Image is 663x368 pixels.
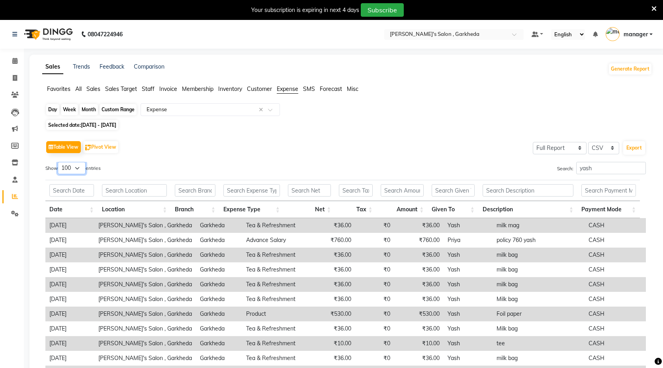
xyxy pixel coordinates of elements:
td: Tea & Refreshment [242,336,305,351]
td: CASH [585,321,646,336]
td: Foil paper [493,307,585,321]
td: Tea & Refreshment [242,321,305,336]
input: Search Date [49,184,94,197]
td: [PERSON_NAME]'s Salon , Garkheda [94,321,196,336]
td: ₹36.00 [394,248,444,262]
td: CASH [585,248,646,262]
td: [DATE] [45,292,94,307]
td: [DATE] [45,351,94,366]
td: milk bag [493,248,585,262]
div: Week [61,104,78,115]
td: ₹36.00 [306,248,355,262]
td: Advance Salary [242,233,305,248]
a: Feedback [100,63,124,70]
div: Custom Range [100,104,137,115]
button: Table View [46,141,81,153]
td: ₹0 [355,248,395,262]
td: [DATE] [45,248,94,262]
img: pivot.png [85,145,91,151]
span: Expense [277,85,298,92]
td: ₹0 [355,307,395,321]
td: ₹36.00 [394,218,444,233]
td: ₹36.00 [394,321,444,336]
td: Product [242,307,305,321]
td: CASH [585,307,646,321]
input: Search Location [102,184,167,197]
td: Garkheda [196,248,242,262]
input: Search Payment Mode [581,184,636,197]
td: Garkheda [196,277,242,292]
td: ₹0 [355,233,395,248]
span: [DATE] - [DATE] [81,122,116,128]
td: Yash [444,336,493,351]
th: Net: activate to sort column ascending [284,201,335,218]
td: Garkheda [196,233,242,248]
span: All [75,85,82,92]
td: milk bag [493,351,585,366]
td: Yash [444,218,493,233]
td: Yash [444,248,493,262]
td: [PERSON_NAME]'s Salon , Garkheda [94,307,196,321]
td: CASH [585,336,646,351]
td: Yash [444,292,493,307]
td: milk bag [493,277,585,292]
th: Given To: activate to sort column ascending [428,201,479,218]
td: Yash [444,277,493,292]
th: Date: activate to sort column ascending [45,201,98,218]
td: [PERSON_NAME]'s Salon , Garkheda [94,233,196,248]
td: ₹36.00 [306,277,355,292]
img: manager [606,27,620,41]
td: ₹0 [355,336,395,351]
td: Garkheda [196,336,242,351]
span: Clear all [259,106,266,114]
td: ₹0 [355,262,395,277]
td: Tea & Refreshment [242,351,305,366]
td: Priya [444,233,493,248]
span: Sales Target [105,85,137,92]
td: [DATE] [45,321,94,336]
div: Your subscription is expiring in next 4 days [251,6,359,14]
span: Customer [247,85,272,92]
span: Invoice [159,85,177,92]
input: Search Given To [432,184,475,197]
td: Tea & Refreshment [242,218,305,233]
td: CASH [585,277,646,292]
button: Subscribe [361,3,404,17]
td: Garkheda [196,351,242,366]
td: ₹0 [355,292,395,307]
th: Tax: activate to sort column ascending [335,201,376,218]
td: Tea & Refreshment [242,262,305,277]
button: Generate Report [609,63,651,75]
td: ₹36.00 [306,292,355,307]
td: [DATE] [45,277,94,292]
span: manager [624,30,648,39]
span: SMS [303,85,315,92]
td: Yash [444,321,493,336]
td: ₹36.00 [394,351,444,366]
span: Favorites [47,85,70,92]
th: Payment Mode: activate to sort column ascending [577,201,640,218]
td: Garkheda [196,292,242,307]
td: ₹530.00 [394,307,444,321]
td: [DATE] [45,307,94,321]
button: Pivot View [83,141,118,153]
td: CASH [585,218,646,233]
td: ₹10.00 [394,336,444,351]
td: Garkheda [196,262,242,277]
td: [DATE] [45,218,94,233]
td: Yash [444,262,493,277]
th: Description: activate to sort column ascending [479,201,577,218]
td: ₹36.00 [394,262,444,277]
td: CASH [585,351,646,366]
td: [PERSON_NAME]'s Salon , Garkheda [94,351,196,366]
td: ₹36.00 [394,292,444,307]
td: [PERSON_NAME]'s Salon , Garkheda [94,336,196,351]
td: [PERSON_NAME]'s Salon , Garkheda [94,262,196,277]
td: [DATE] [45,262,94,277]
label: Show entries [45,162,101,174]
td: policy 760 yash [493,233,585,248]
a: Comparison [134,63,164,70]
td: Yash [444,307,493,321]
th: Location: activate to sort column ascending [98,201,171,218]
td: ₹36.00 [394,277,444,292]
